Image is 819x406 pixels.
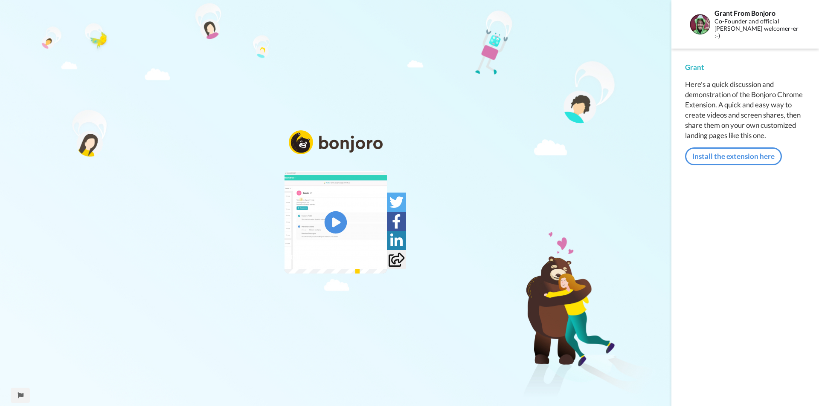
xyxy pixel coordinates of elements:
button: Install the extension here [685,147,782,165]
div: Co-Founder and official [PERSON_NAME] welcomer-er :-) [714,18,805,39]
div: Grant [685,62,805,72]
div: Grant From Bonjoro [714,9,805,17]
div: Here's a quick discussion and demonstration of the Bonjoro Chrome Extension. A quick and easy way... [685,79,805,141]
span: / [307,252,310,262]
span: 3:27 [312,252,327,262]
img: Profile Image [690,14,710,35]
span: 0:00 [290,252,305,262]
img: logo_full.png [289,130,383,155]
img: Full screen [371,253,379,262]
